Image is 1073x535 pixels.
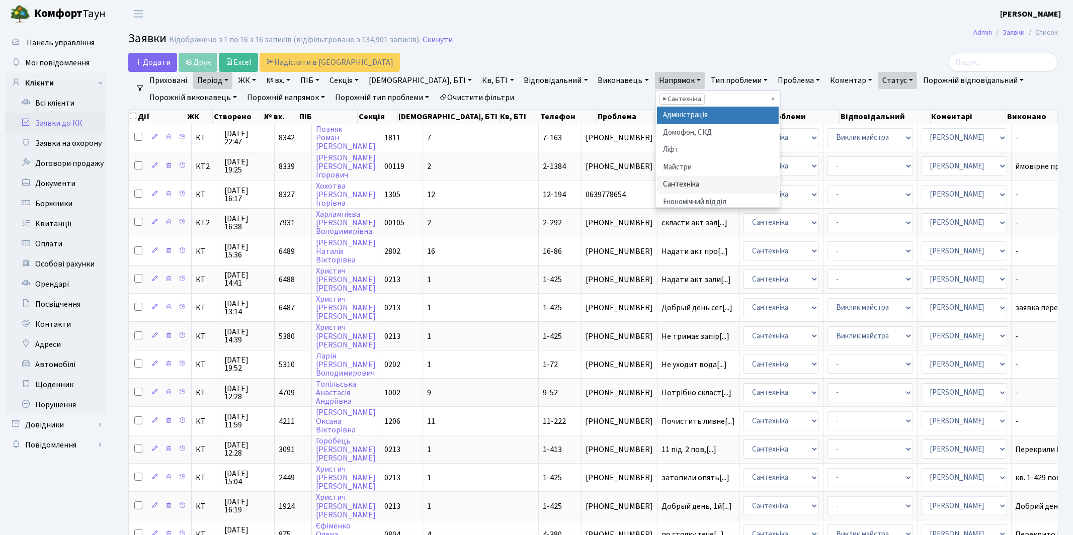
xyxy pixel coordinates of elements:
[586,219,653,227] span: [PHONE_NUMBER]
[586,389,653,397] span: [PHONE_NUMBER]
[543,246,562,257] span: 16-86
[586,474,653,482] span: [PHONE_NUMBER]
[196,417,216,425] span: КТ
[5,234,106,254] a: Оплати
[196,304,216,312] span: КТ
[196,445,216,454] span: КТ
[384,359,400,370] span: 0202
[826,72,876,89] a: Коментар
[27,37,95,48] span: Панель управління
[279,331,295,342] span: 5380
[586,304,653,312] span: [PHONE_NUMBER]
[196,389,216,397] span: КТ
[427,444,431,455] span: 1
[657,107,779,124] li: Адміністрація
[196,502,216,510] span: КТ
[662,416,735,427] span: Почистить ливне[...]
[1003,27,1025,38] a: Заявки
[5,435,106,455] a: Повідомлення
[243,89,329,106] a: Порожній напрямок
[427,331,431,342] span: 1
[427,132,431,143] span: 7
[316,492,376,520] a: Христич[PERSON_NAME][PERSON_NAME]
[931,110,1007,124] th: Коментарі
[316,181,376,209] a: Хохотва[PERSON_NAME]Ігорівна
[594,72,653,89] a: Виконавець
[224,356,270,372] span: [DATE] 19:52
[224,215,270,231] span: [DATE] 16:38
[384,501,400,512] span: 0213
[662,302,732,313] span: Добрый день сег[...]
[657,194,779,211] li: Економічний відділ
[5,194,106,214] a: Боржники
[5,93,106,113] a: Всі клієнти
[919,72,1028,89] a: Порожній відповідальний
[5,214,106,234] a: Квитанції
[949,53,1058,72] input: Пошук...
[186,110,213,124] th: ЖК
[5,153,106,173] a: Договори продажу
[973,27,992,38] a: Admin
[1025,27,1058,38] li: Список
[427,246,435,257] span: 16
[662,217,727,228] span: скласти акт зал[...]
[586,502,653,510] span: [PHONE_NUMBER]
[662,387,731,398] span: Потрібно скласт[...]
[384,189,400,200] span: 1305
[586,191,653,199] span: 0639778654
[5,294,106,314] a: Посвідчення
[543,472,562,483] span: 1-425
[224,498,270,514] span: [DATE] 16:19
[427,359,431,370] span: 1
[316,322,376,350] a: Христич[PERSON_NAME][PERSON_NAME]
[279,217,295,228] span: 7931
[316,209,376,237] a: Харлампієва[PERSON_NAME]Володимирівна
[145,89,241,106] a: Порожній виконавець
[279,246,295,257] span: 6489
[384,387,400,398] span: 1002
[543,274,562,285] span: 1-425
[224,413,270,429] span: [DATE] 11:59
[316,464,376,492] a: Христич[PERSON_NAME][PERSON_NAME]
[5,173,106,194] a: Документи
[10,4,30,24] img: logo.png
[169,35,421,45] div: Відображено з 1 по 16 з 16 записів (відфільтровано з 134,901 записів).
[135,57,171,68] span: Додати
[500,110,539,124] th: Кв, БТІ
[5,274,106,294] a: Орендарі
[662,444,716,455] span: 11 під. 2 пов,[...]
[5,375,106,395] a: Щоденник
[520,72,592,89] a: Відповідальний
[224,385,270,401] span: [DATE] 12:28
[384,217,404,228] span: 00105
[539,110,597,124] th: Телефон
[1000,9,1061,20] b: [PERSON_NAME]
[662,331,729,342] span: Не тримає запір[...]
[262,72,294,89] a: № вх.
[279,161,295,172] span: 8339
[774,72,824,89] a: Проблема
[213,110,263,124] th: Створено
[234,72,260,89] a: ЖК
[5,113,106,133] a: Заявки до КК
[427,161,431,172] span: 2
[224,130,270,146] span: [DATE] 22:47
[5,73,106,93] a: Клієнти
[316,237,376,265] a: [PERSON_NAME]НаталіяВікторівна
[279,416,295,427] span: 4211
[427,189,435,200] span: 12
[224,328,270,344] span: [DATE] 14:39
[279,189,295,200] span: 8327
[543,161,566,172] span: 2-1384
[597,110,672,124] th: Проблема
[298,110,358,124] th: ПІБ
[878,72,917,89] a: Статус
[34,6,82,22] b: Комфорт
[5,33,106,53] a: Панель управління
[384,132,400,143] span: 1811
[659,94,705,105] li: Сантехніка
[657,176,779,194] li: Сантехніка
[384,246,400,257] span: 2802
[1000,8,1061,20] a: [PERSON_NAME]
[279,274,295,285] span: 6488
